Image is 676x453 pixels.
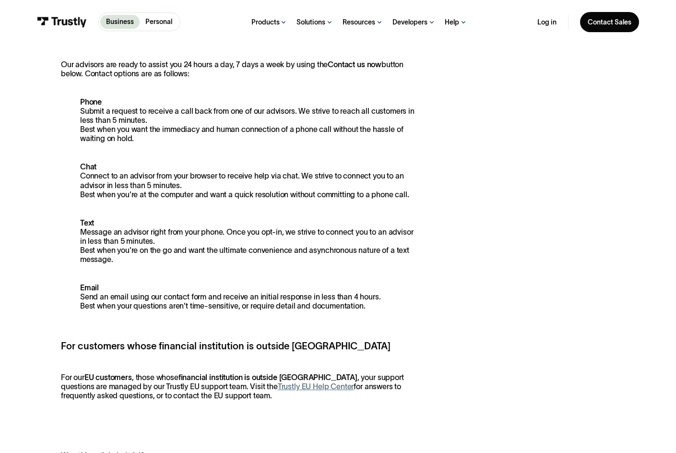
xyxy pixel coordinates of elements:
p: Connect to an advisor from your browser to receive help via chat. We strive to connect you to an ... [61,162,418,199]
strong: EU customers [84,373,132,381]
p: Message an advisor right from your phone. Once you opt-in, we strive to connect you to an advisor... [61,218,418,264]
div: Resources [343,18,375,26]
div: Solutions [296,18,325,26]
div: Help [445,18,459,26]
a: Contact Sales [580,12,639,32]
p: Our advisors are ready to assist you 24 hours a day, 7 days a week by using the button below. Con... [61,60,418,78]
a: Trustly EU Help Center [278,382,354,391]
div: Developers [392,18,427,26]
a: Log in [537,18,557,26]
strong: Email [80,283,99,292]
div: Products [251,18,280,26]
img: Trustly Logo [37,17,87,27]
p: For our , those whose , your support questions are managed by our Trustly EU support team. Visit ... [61,373,418,400]
strong: Chat [80,162,96,171]
p: Personal [145,17,172,27]
a: Personal [140,15,178,29]
strong: For customers whose financial institution is outside [GEOGRAPHIC_DATA] [61,341,391,351]
a: Business [100,15,140,29]
strong: Phone [80,97,102,106]
p: Business [106,17,134,27]
strong: Contact us now [328,60,381,69]
p: Submit a request to receive a call back from one of our advisors. We strive to reach all customer... [61,97,418,143]
strong: financial institution is outside [GEOGRAPHIC_DATA] [178,373,357,381]
p: Send an email using our contact form and receive an initial response in less than 4 hours. Best w... [61,283,418,310]
strong: Text [80,218,94,227]
div: Contact Sales [588,18,631,26]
